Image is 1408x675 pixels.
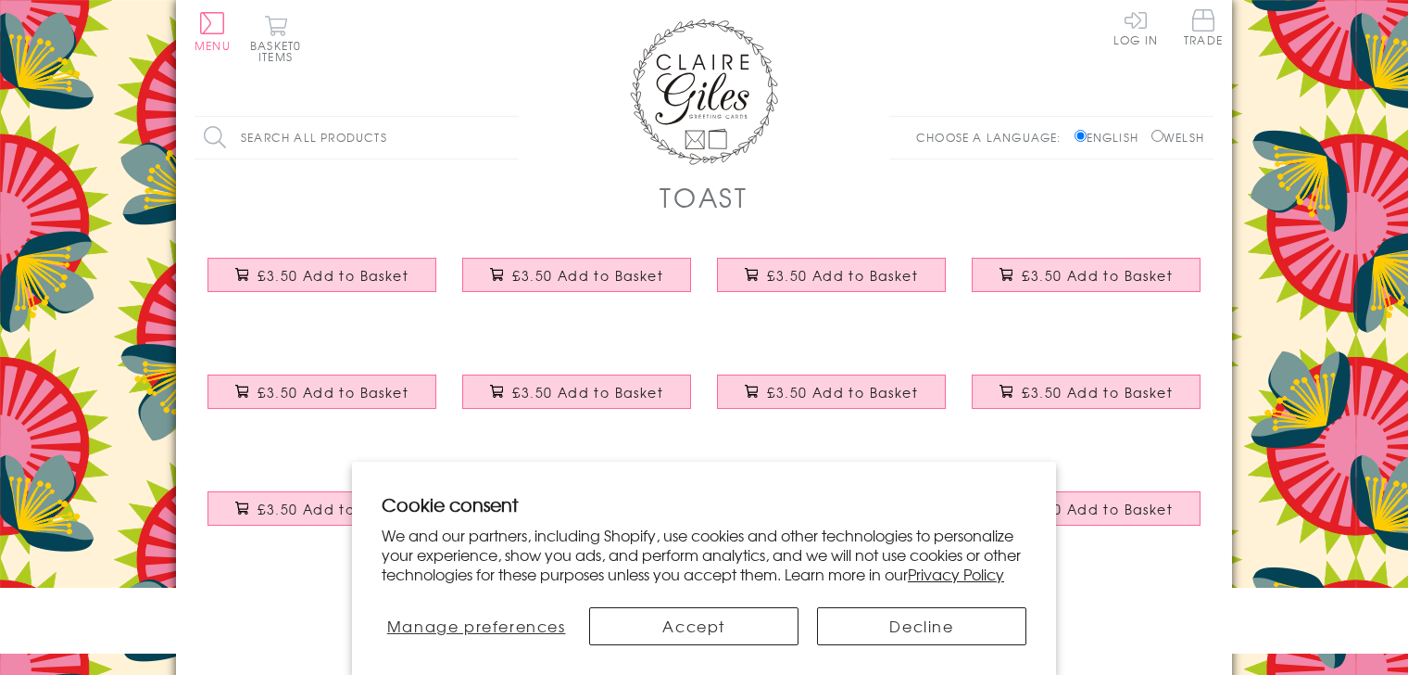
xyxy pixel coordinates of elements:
[449,244,704,324] a: Birthday Card, Pink Flowers, embellished with a pretty fabric butterfly £3.50 Add to Basket
[959,478,1213,557] a: Bat Mitzvah Card, pink hearts, embellished with a pretty fabric butterfly £3.50 Add to Basket
[1184,9,1223,49] a: Trade
[908,563,1004,585] a: Privacy Policy
[449,361,704,440] a: Religious Occassions Card, Blue Star, Bar Mitzvah maxel tov £3.50 Add to Basket
[717,375,947,409] button: £3.50 Add to Basket
[972,375,1201,409] button: £3.50 Add to Basket
[207,375,437,409] button: £3.50 Add to Basket
[704,244,959,324] a: Birthday Card, Cakes, Happy Birthday, embellished with a pretty fabric butterfly £3.50 Add to Basket
[195,37,231,54] span: Menu
[382,491,1026,517] h2: Cookie consent
[462,258,692,292] button: £3.50 Add to Basket
[767,266,918,285] span: £3.50 Add to Basket
[195,117,519,159] input: Search all products
[512,383,663,401] span: £3.50 Add to Basket
[704,361,959,440] a: Bat Mitzvah Card, Pink Star, maxel tov, embellished with a fabric butterfly £3.50 Add to Basket
[258,37,301,65] span: 0 items
[1113,9,1158,45] a: Log In
[382,607,571,645] button: Manage preferences
[972,258,1201,292] button: £3.50 Add to Basket
[195,361,449,440] a: Baby Naming Card, Pink Stars, Embellished with a shiny padded star £3.50 Add to Basket
[500,117,519,159] input: Search
[630,19,778,165] img: Claire Giles Greetings Cards
[1075,129,1148,146] label: English
[258,383,409,401] span: £3.50 Add to Basket
[1022,383,1173,401] span: £3.50 Add to Basket
[959,361,1213,440] a: Confirmation Congratulations Card, Blue Dove, Embellished with a padded star £3.50 Add to Basket
[1075,130,1087,142] input: English
[1022,500,1173,518] span: £3.50 Add to Basket
[207,258,437,292] button: £3.50 Add to Basket
[387,615,566,637] span: Manage preferences
[207,491,437,526] button: £3.50 Add to Basket
[1151,129,1204,146] label: Welsh
[916,129,1071,146] p: Choose a language:
[382,526,1026,583] p: We and our partners, including Shopify, use cookies and other technologies to personalize your ex...
[462,375,692,409] button: £3.50 Add to Basket
[195,478,449,557] a: Confirmation Congratulations Card, Pink Dove, Embellished with a padded star £3.50 Add to Basket
[258,266,409,285] span: £3.50 Add to Basket
[717,258,947,292] button: £3.50 Add to Basket
[512,266,663,285] span: £3.50 Add to Basket
[1151,130,1163,142] input: Welsh
[959,244,1213,324] a: Birthday Card, Hip Hip Hooray!, embellished with a pretty fabric butterfly £3.50 Add to Basket
[660,178,748,216] h1: Toast
[1022,266,1173,285] span: £3.50 Add to Basket
[258,500,409,518] span: £3.50 Add to Basket
[250,15,301,62] button: Basket0 items
[817,607,1026,645] button: Decline
[767,383,918,401] span: £3.50 Add to Basket
[589,607,798,645] button: Accept
[195,12,231,51] button: Menu
[972,491,1201,526] button: £3.50 Add to Basket
[195,244,449,324] a: Birthday Card, Pink Flower, Gorgeous, embellished with a pretty fabric butterfly £3.50 Add to Basket
[1184,9,1223,45] span: Trade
